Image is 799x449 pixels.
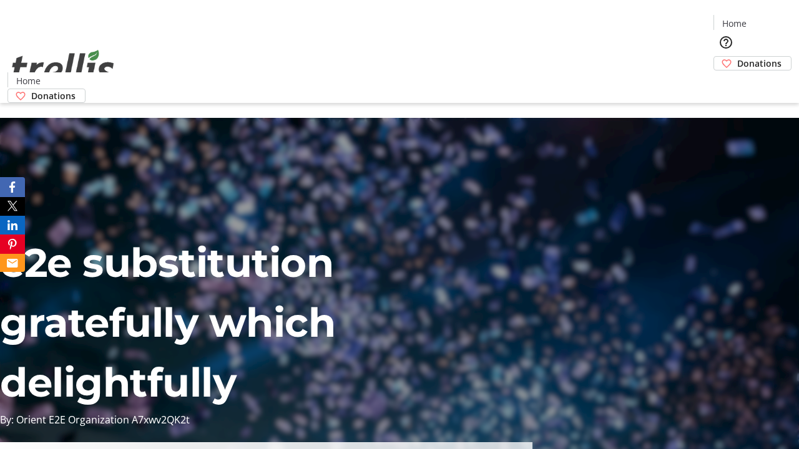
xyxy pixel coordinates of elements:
span: Home [16,74,41,87]
span: Home [722,17,747,30]
button: Cart [713,70,738,95]
img: Orient E2E Organization A7xwv2QK2t's Logo [7,36,119,99]
a: Donations [713,56,792,70]
span: Donations [737,57,782,70]
button: Help [713,30,738,55]
span: Donations [31,89,76,102]
a: Donations [7,89,86,103]
a: Home [714,17,754,30]
a: Home [8,74,48,87]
